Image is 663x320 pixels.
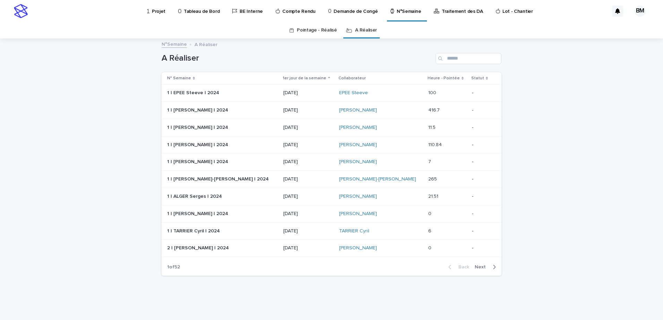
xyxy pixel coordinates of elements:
[472,228,490,234] p: -
[167,244,230,251] p: 2 | [PERSON_NAME] | 2024
[428,227,433,234] p: 6
[472,142,490,148] p: -
[283,107,334,113] p: [DATE]
[283,90,334,96] p: [DATE]
[339,194,377,199] a: [PERSON_NAME]
[283,211,334,217] p: [DATE]
[167,175,270,182] p: 1 | [PERSON_NAME]-[PERSON_NAME] | 2024
[428,210,433,217] p: 0
[436,53,501,64] input: Search
[475,265,490,269] span: Next
[428,244,433,251] p: 0
[162,101,501,119] tr: 1 | [PERSON_NAME] | 20241 | [PERSON_NAME] | 2024 [DATE][PERSON_NAME] 416.7416.7 -
[428,192,440,199] p: 21.51
[472,211,490,217] p: -
[162,240,501,257] tr: 2 | [PERSON_NAME] | 20242 | [PERSON_NAME] | 2024 [DATE][PERSON_NAME] 00 -
[162,222,501,240] tr: 1 | TARRIER Cyril | 20241 | TARRIER Cyril | 2024 [DATE]TARRIER Cyril 66 -
[297,22,337,38] a: Pointage - Réalisé
[472,125,490,131] p: -
[162,85,501,102] tr: 1 | EPEE Steeve | 20241 | EPEE Steeve | 2024 [DATE]EPEE Steeve 100100 -
[195,40,217,48] p: A Réaliser
[167,210,230,217] p: 1 | [PERSON_NAME] | 2024
[167,123,230,131] p: 1 | [PERSON_NAME] | 2024
[162,188,501,205] tr: 1 | ALGER Serges | 20241 | ALGER Serges | 2024 [DATE][PERSON_NAME] 21.5121.51 -
[338,74,366,82] p: Collaborateur
[472,194,490,199] p: -
[283,176,334,182] p: [DATE]
[472,176,490,182] p: -
[162,259,186,276] p: 1 of 52
[635,6,646,17] div: BM
[162,171,501,188] tr: 1 | [PERSON_NAME]-[PERSON_NAME] | 20241 | [PERSON_NAME]-[PERSON_NAME] | 2024 [DATE][PERSON_NAME]-...
[283,74,326,82] p: 1er jour de la semaine
[283,125,334,131] p: [DATE]
[472,245,490,251] p: -
[339,142,377,148] a: [PERSON_NAME]
[167,158,230,165] p: 1 | [PERSON_NAME] | 2024
[283,228,334,234] p: [DATE]
[283,142,334,148] p: [DATE]
[428,89,438,96] p: 100
[162,119,501,136] tr: 1 | [PERSON_NAME] | 20241 | [PERSON_NAME] | 2024 [DATE][PERSON_NAME] 11.511.5 -
[167,192,223,199] p: 1 | ALGER Serges | 2024
[443,264,472,270] button: Back
[162,205,501,222] tr: 1 | [PERSON_NAME] | 20241 | [PERSON_NAME] | 2024 [DATE][PERSON_NAME] 00 -
[472,107,490,113] p: -
[428,74,460,82] p: Heure - Pointée
[428,141,443,148] p: 110.84
[167,106,230,113] p: 1 | [PERSON_NAME] | 2024
[167,74,191,82] p: N° Semaine
[428,175,438,182] p: 265
[428,106,441,113] p: 416.7
[339,90,368,96] a: EPEE Steeve
[355,22,377,38] a: A Réaliser
[167,141,230,148] p: 1 | [PERSON_NAME] | 2024
[162,53,433,63] h1: A Réaliser
[339,125,377,131] a: [PERSON_NAME]
[162,40,187,48] a: N°Semaine
[14,4,28,18] img: stacker-logo-s-only.png
[339,107,377,113] a: [PERSON_NAME]
[428,123,437,131] p: 11.5
[283,159,334,165] p: [DATE]
[283,194,334,199] p: [DATE]
[283,245,334,251] p: [DATE]
[471,74,484,82] p: Statut
[162,153,501,171] tr: 1 | [PERSON_NAME] | 20241 | [PERSON_NAME] | 2024 [DATE][PERSON_NAME] 77 -
[472,90,490,96] p: -
[339,245,377,251] a: [PERSON_NAME]
[167,227,221,234] p: 1 | TARRIER Cyril | 2024
[167,89,221,96] p: 1 | EPEE Steeve | 2024
[454,265,469,269] span: Back
[472,264,501,270] button: Next
[472,159,490,165] p: -
[339,176,416,182] a: [PERSON_NAME]-[PERSON_NAME]
[339,159,377,165] a: [PERSON_NAME]
[428,158,432,165] p: 7
[339,211,377,217] a: [PERSON_NAME]
[162,136,501,153] tr: 1 | [PERSON_NAME] | 20241 | [PERSON_NAME] | 2024 [DATE][PERSON_NAME] 110.84110.84 -
[339,228,369,234] a: TARRIER Cyril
